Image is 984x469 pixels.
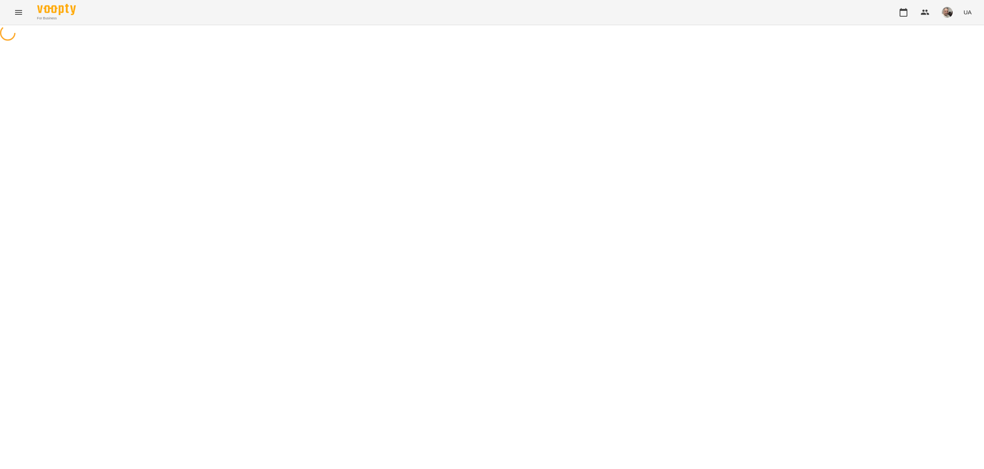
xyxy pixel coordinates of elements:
span: For Business [37,16,76,21]
button: Menu [9,3,28,22]
button: UA [960,5,975,19]
img: Voopty Logo [37,4,76,15]
span: UA [963,8,972,16]
img: c6e0b29f0dc4630df2824b8ec328bb4d.jpg [942,7,953,18]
